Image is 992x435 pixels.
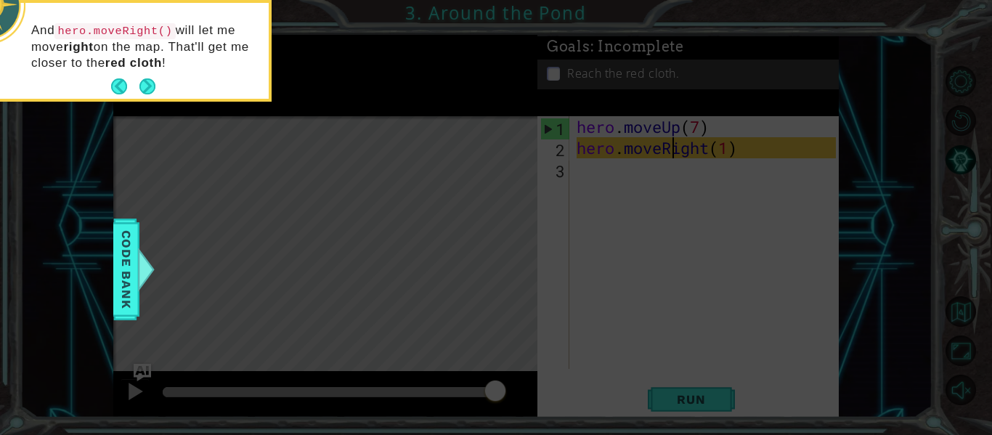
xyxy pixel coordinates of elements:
p: And will let me move on the map. That'll get me closer to the ! [31,23,259,71]
code: hero.moveRight() [54,23,175,39]
button: Back [111,78,139,94]
span: Code Bank [115,225,138,314]
strong: red cloth [105,56,162,70]
button: Next [139,78,155,94]
strong: right [63,40,93,54]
